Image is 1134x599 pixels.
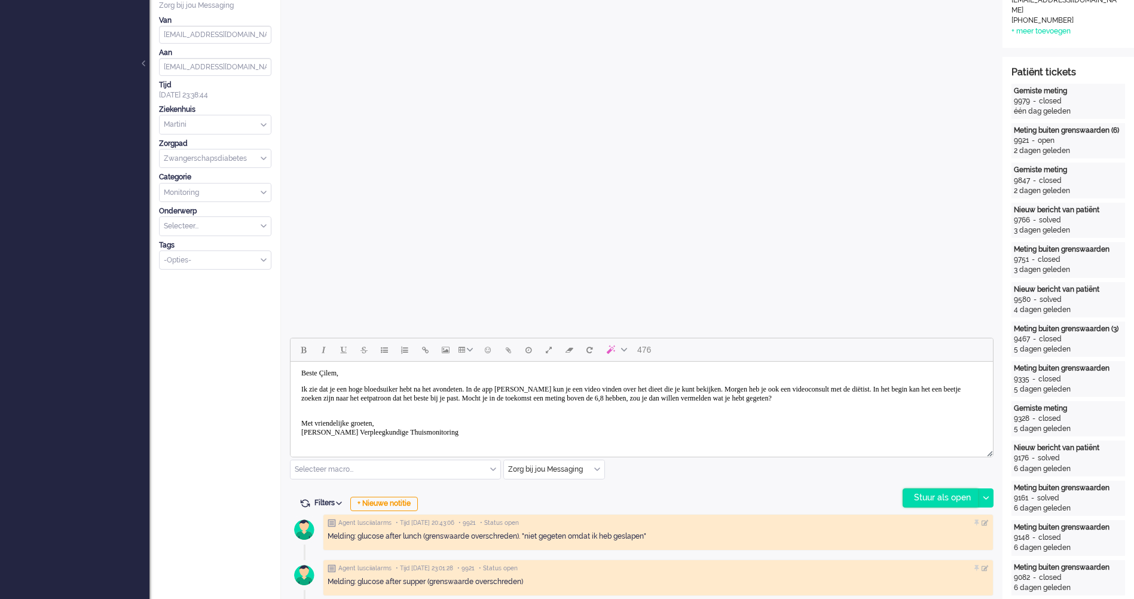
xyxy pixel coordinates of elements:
span: Agent lusciialarms [338,519,392,527]
span: Filters [314,499,346,507]
div: Tijd [159,80,271,90]
div: 9979 [1014,96,1030,106]
div: - [1029,255,1038,265]
button: AI [600,340,632,360]
div: 5 dagen geleden [1014,424,1123,434]
div: Melding: glucose after lunch (grenswaarde overschreden). "niet gegeten omdat ik heb geslapen" [328,531,989,542]
span: 476 [637,345,651,354]
div: Gemiste meting [1014,86,1123,96]
div: 6 dagen geleden [1014,583,1123,593]
div: 5 dagen geleden [1014,384,1123,395]
div: closed [1038,533,1061,543]
div: Ziekenhuis [159,105,271,115]
div: closed [1038,255,1060,265]
span: • Status open [480,519,519,527]
div: Meting buiten grenswaarden [1014,483,1123,493]
div: closed [1039,176,1062,186]
img: avatar [289,560,319,590]
div: 9766 [1014,215,1030,225]
div: - [1029,414,1038,424]
div: - [1029,453,1038,463]
div: 5 dagen geleden [1014,344,1123,354]
div: Stuur als open [903,489,978,507]
div: Select Tags [159,250,271,270]
div: Meting buiten grenswaarden [1014,245,1123,255]
div: closed [1039,573,1062,583]
div: - [1029,533,1038,543]
div: 9082 [1014,573,1030,583]
div: - [1028,493,1037,503]
div: solved [1037,493,1059,503]
div: Nieuw bericht van patiënt [1014,205,1123,215]
div: 6 dagen geleden [1014,503,1123,514]
div: 9328 [1014,414,1029,424]
div: Meting buiten grenswaarden [1014,563,1123,573]
button: Delay message [518,340,539,360]
div: Gemiste meting [1014,404,1123,414]
img: ic_note_grey.svg [328,519,336,527]
div: Patiënt tickets [1011,66,1125,80]
button: Insert/edit image [435,340,456,360]
div: 9847 [1014,176,1030,186]
button: Reset content [579,340,600,360]
button: Bullet list [374,340,395,360]
p: Ik zie dat je een hoge bloedsuiker hebt na het avondeten. In de app [PERSON_NAME] kun je een vide... [11,23,692,50]
div: 2 dagen geleden [1014,186,1123,196]
button: Fullscreen [539,340,559,360]
div: Zorg bij jou Messaging [159,1,271,11]
span: • Tijd [DATE] 23:01:28 [396,564,453,573]
button: Emoticons [478,340,498,360]
div: Nieuw bericht van patiënt [1014,285,1123,295]
div: 4 dagen geleden [1014,305,1123,315]
button: Strikethrough [354,340,374,360]
div: + Nieuwe notitie [350,497,418,511]
div: 9148 [1014,533,1029,543]
img: ic_note_grey.svg [328,564,336,573]
span: Agent lusciialarms [338,564,392,573]
div: solved [1038,453,1060,463]
div: 6 dagen geleden [1014,543,1123,553]
button: Clear formatting [559,340,579,360]
div: 9161 [1014,493,1028,503]
div: - [1030,215,1039,225]
div: solved [1040,295,1062,305]
div: closed [1038,374,1061,384]
div: 3 dagen geleden [1014,225,1123,236]
div: Melding: glucose after supper (grenswaarde overschreden) [328,577,989,587]
div: closed [1039,334,1062,344]
div: - [1029,136,1038,146]
button: Insert/edit link [415,340,435,360]
div: Onderwerp [159,206,271,216]
div: 9467 [1014,334,1030,344]
div: Zorgpad [159,139,271,149]
div: Meting buiten grenswaarden (6) [1014,126,1123,136]
p: Beste Çilem, [11,7,692,16]
div: closed [1038,414,1061,424]
div: Resize [983,446,993,457]
button: Numbered list [395,340,415,360]
div: 2 dagen geleden [1014,146,1123,156]
span: • 9921 [457,564,475,573]
div: [DATE] 23:38:44 [159,80,271,100]
button: 476 [632,340,656,360]
div: Aan [159,48,271,58]
div: [PHONE_NUMBER] [1011,16,1119,26]
span: • Status open [479,564,518,573]
div: Tags [159,240,271,250]
div: Meting buiten grenswaarden [1014,363,1123,374]
div: 9580 [1014,295,1031,305]
div: 6 dagen geleden [1014,464,1123,474]
div: - [1030,176,1039,186]
div: Gemiste meting [1014,165,1123,175]
div: + meer toevoegen [1011,26,1071,36]
span: • Tijd [DATE] 20:43:06 [396,519,454,527]
div: - [1030,573,1039,583]
div: Meting buiten grenswaarden (3) [1014,324,1123,334]
div: 9176 [1014,453,1029,463]
div: één dag geleden [1014,106,1123,117]
div: 9751 [1014,255,1029,265]
div: - [1030,96,1039,106]
div: 9335 [1014,374,1029,384]
div: open [1038,136,1054,146]
button: Underline [334,340,354,360]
